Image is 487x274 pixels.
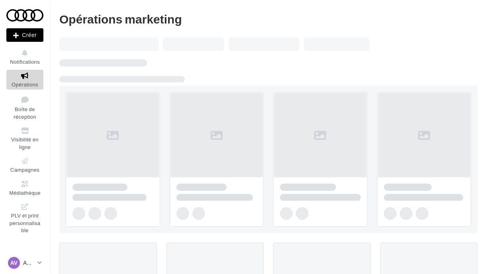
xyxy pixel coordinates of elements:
span: Médiathèque [9,190,41,196]
span: Notifications [10,59,40,65]
span: Visibilité en ligne [11,136,39,150]
span: Campagnes [10,166,39,173]
a: Médiathèque [6,178,43,198]
div: Nouvelle campagne [6,28,43,42]
span: AV [10,259,18,267]
a: Campagnes [6,155,43,174]
a: Visibilité en ligne [6,125,43,152]
div: Opérations marketing [59,13,477,25]
a: PLV et print personnalisable [6,201,43,235]
span: PLV et print personnalisable [10,211,41,233]
span: Opérations [12,81,38,88]
p: Audi [PERSON_NAME] [23,259,34,267]
a: AV Audi [PERSON_NAME] [6,255,43,270]
a: Opérations [6,70,43,89]
button: Notifications [6,47,43,67]
button: Créer [6,28,43,42]
span: Boîte de réception [14,106,36,120]
a: Boîte de réception [6,93,43,122]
